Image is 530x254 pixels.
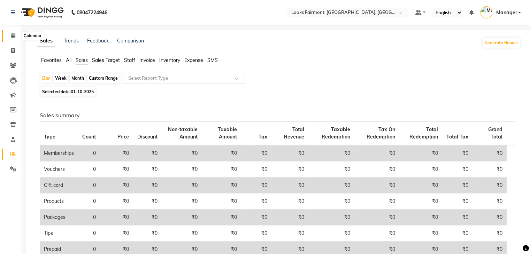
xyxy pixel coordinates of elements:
[472,193,507,209] td: ₹0
[78,161,100,177] td: 0
[78,225,100,241] td: 0
[367,126,395,140] span: Tax On Redemption
[40,145,78,161] td: Memberships
[284,126,304,140] span: Total Revenue
[100,209,133,225] td: ₹0
[399,161,442,177] td: ₹0
[308,225,354,241] td: ₹0
[472,145,507,161] td: ₹0
[162,161,202,177] td: ₹0
[40,193,78,209] td: Products
[40,177,78,193] td: Gift card
[70,73,86,83] div: Month
[488,126,502,140] span: Grand Total
[159,57,180,63] span: Inventory
[44,134,55,140] span: Type
[308,209,354,225] td: ₹0
[271,225,308,241] td: ₹0
[76,57,88,63] span: Sales
[442,209,472,225] td: ₹0
[446,134,468,140] span: Total Tax
[40,225,78,241] td: Tips
[480,6,492,18] img: Manager
[472,177,507,193] td: ₹0
[41,57,62,63] span: Favorites
[308,145,354,161] td: ₹0
[71,89,94,94] span: 01-10-2025
[133,145,162,161] td: ₹0
[241,145,271,161] td: ₹0
[87,38,109,44] a: Feedback
[124,57,135,63] span: Staff
[133,209,162,225] td: ₹0
[218,126,237,140] span: Taxable Amount
[399,225,442,241] td: ₹0
[87,73,120,83] div: Custom Range
[271,193,308,209] td: ₹0
[271,161,308,177] td: ₹0
[354,193,399,209] td: ₹0
[40,209,78,225] td: Packages
[77,3,107,22] b: 08047224946
[399,177,442,193] td: ₹0
[162,177,202,193] td: ₹0
[40,112,515,119] h6: Sales summary
[271,145,308,161] td: ₹0
[442,161,472,177] td: ₹0
[202,209,241,225] td: ₹0
[308,161,354,177] td: ₹0
[82,134,96,140] span: Count
[202,177,241,193] td: ₹0
[78,209,100,225] td: 0
[139,57,155,63] span: Invoice
[202,161,241,177] td: ₹0
[442,193,472,209] td: ₹0
[271,209,308,225] td: ₹0
[322,126,350,140] span: Taxable Redemption
[78,177,100,193] td: 0
[354,177,399,193] td: ₹0
[40,87,95,96] span: Selected date:
[133,177,162,193] td: ₹0
[241,209,271,225] td: ₹0
[133,193,162,209] td: ₹0
[241,193,271,209] td: ₹0
[442,225,472,241] td: ₹0
[100,161,133,177] td: ₹0
[241,225,271,241] td: ₹0
[162,145,202,161] td: ₹0
[22,32,43,40] div: Calendar
[442,177,472,193] td: ₹0
[399,209,442,225] td: ₹0
[241,161,271,177] td: ₹0
[66,57,71,63] span: All
[354,145,399,161] td: ₹0
[271,177,308,193] td: ₹0
[241,177,271,193] td: ₹0
[399,193,442,209] td: ₹0
[202,193,241,209] td: ₹0
[496,9,517,16] span: Manager
[100,145,133,161] td: ₹0
[64,38,79,44] a: Trends
[40,161,78,177] td: Vouchers
[133,161,162,177] td: ₹0
[162,225,202,241] td: ₹0
[53,73,68,83] div: Week
[162,193,202,209] td: ₹0
[100,177,133,193] td: ₹0
[442,145,472,161] td: ₹0
[40,73,52,83] div: Day
[78,193,100,209] td: 0
[472,161,507,177] td: ₹0
[259,134,267,140] span: Tax
[117,38,144,44] a: Comparison
[92,57,120,63] span: Sales Target
[354,225,399,241] td: ₹0
[354,161,399,177] td: ₹0
[78,145,100,161] td: 0
[133,225,162,241] td: ₹0
[483,38,520,48] button: Generate Report
[202,225,241,241] td: ₹0
[137,134,158,140] span: Discount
